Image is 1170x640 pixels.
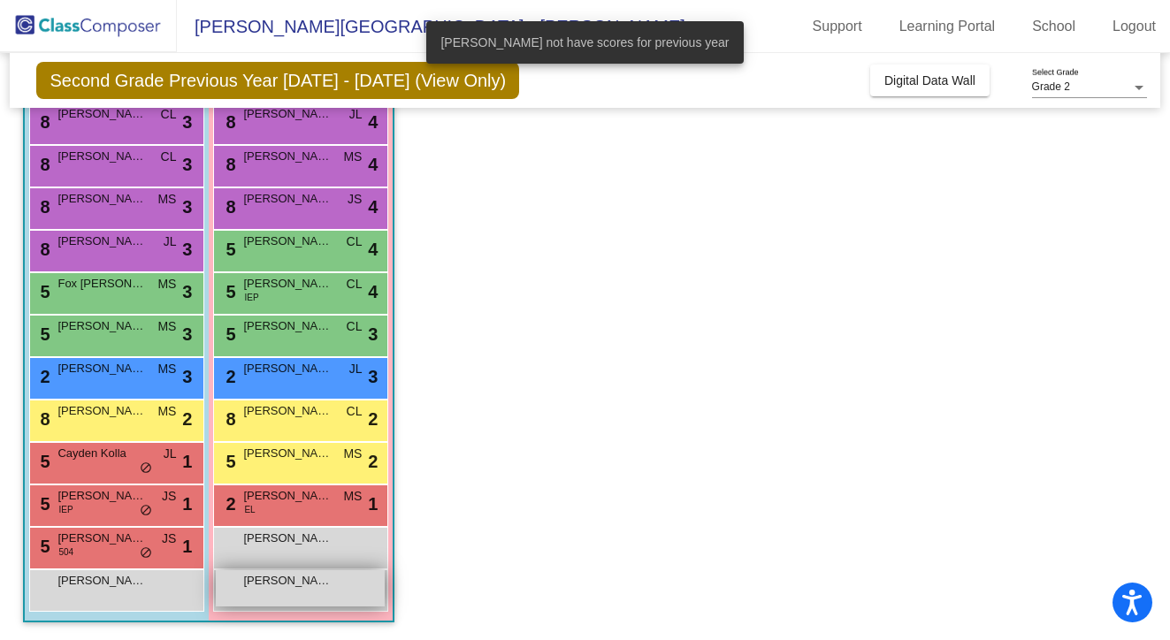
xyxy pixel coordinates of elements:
span: 3 [182,236,192,263]
span: 4 [368,194,378,220]
span: 8 [221,112,235,132]
span: 3 [182,278,192,305]
span: [PERSON_NAME] [243,105,332,123]
span: [PERSON_NAME] [243,402,332,420]
span: CL [161,148,177,166]
span: 1 [182,448,192,475]
span: [PERSON_NAME] Weeks [57,572,146,590]
button: Digital Data Wall [870,65,990,96]
span: JS [162,487,176,506]
span: JL [349,105,363,124]
span: 8 [221,155,235,174]
span: [PERSON_NAME] [243,148,332,165]
span: IEP [244,291,258,304]
span: [PERSON_NAME] [243,275,332,293]
span: 4 [368,151,378,178]
span: [PERSON_NAME] [243,572,332,590]
span: [PERSON_NAME] [243,445,332,462]
span: CL [347,317,363,336]
span: 1 [182,533,192,560]
span: [PERSON_NAME] [243,530,332,547]
span: 8 [35,197,50,217]
span: 5 [35,324,50,344]
span: 2 [221,494,235,514]
span: do_not_disturb_alt [140,504,152,518]
span: 4 [368,278,378,305]
span: JL [164,232,177,251]
span: 3 [182,109,192,135]
span: 8 [35,409,50,429]
span: 8 [221,197,235,217]
span: MS [157,360,176,378]
span: 4 [368,109,378,135]
span: [PERSON_NAME] [243,317,332,335]
span: [PERSON_NAME] [57,232,146,250]
span: 5 [221,324,235,344]
span: JL [164,445,177,463]
span: do_not_disturb_alt [140,546,152,560]
span: 5 [221,240,235,259]
span: EL [244,503,255,516]
span: Second Grade Previous Year [DATE] - [DATE] (View Only) [36,62,519,99]
span: 2 [35,367,50,386]
span: MS [343,487,362,506]
span: 2 [221,367,235,386]
span: Grade 2 [1032,80,1070,93]
span: 5 [35,452,50,471]
span: MS [157,317,176,336]
span: 8 [35,112,50,132]
a: Support [799,12,876,41]
span: 8 [35,240,50,259]
span: JS [348,190,362,209]
span: [PERSON_NAME] [57,105,146,123]
span: 3 [182,363,192,390]
span: [PERSON_NAME] [57,360,146,377]
span: 3 [368,321,378,347]
span: 3 [182,194,192,220]
span: CL [347,232,363,251]
span: 2 [368,448,378,475]
span: CL [347,275,363,293]
span: 5 [35,494,50,514]
span: CL [161,105,177,124]
span: 5 [221,282,235,301]
span: [PERSON_NAME] [57,317,146,335]
span: MS [157,275,176,293]
span: MS [343,445,362,463]
span: MS [157,190,176,209]
span: 1 [368,491,378,517]
span: 4 [368,236,378,263]
span: JS [162,530,176,548]
a: Logout [1098,12,1170,41]
span: 5 [35,537,50,556]
span: [PERSON_NAME] [243,232,332,250]
span: IEP [58,503,73,516]
span: do_not_disturb_alt [140,461,152,476]
span: 3 [182,151,192,178]
a: School [1018,12,1090,41]
span: [PERSON_NAME] [57,148,146,165]
span: 3 [182,321,192,347]
span: MS [157,402,176,421]
span: [PERSON_NAME] [57,487,146,505]
span: [PERSON_NAME] not have scores for previous year [440,34,729,51]
span: 3 [368,363,378,390]
span: Cayden Kolla [57,445,146,462]
span: [PERSON_NAME] [243,190,332,208]
span: JL [349,360,363,378]
span: [PERSON_NAME] [57,190,146,208]
span: Fox [PERSON_NAME] [57,275,146,293]
span: 8 [221,409,235,429]
span: CL [347,402,363,421]
span: 1 [182,491,192,517]
span: [PERSON_NAME] [243,487,332,505]
span: Digital Data Wall [884,73,975,88]
a: Learning Portal [885,12,1010,41]
span: [PERSON_NAME] [243,360,332,377]
span: [PERSON_NAME] [57,402,146,420]
span: [PERSON_NAME] [57,530,146,547]
span: 504 [58,545,73,559]
span: [PERSON_NAME][GEOGRAPHIC_DATA] - [PERSON_NAME] [177,12,685,41]
span: 5 [35,282,50,301]
span: 8 [35,155,50,174]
